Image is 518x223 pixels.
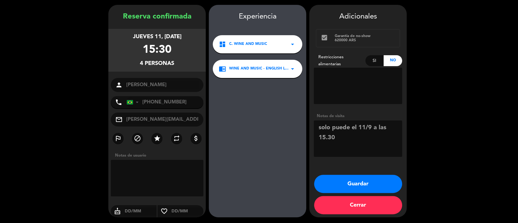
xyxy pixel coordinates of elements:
[115,99,122,106] i: phone
[321,34,328,41] i: check_box
[171,208,203,215] input: DD/MM
[157,208,171,215] i: favorite_border
[127,96,141,108] div: Brazil (Brasil): +55
[229,66,289,72] span: Wine and Music - English Language
[115,116,123,123] i: mail_outline
[209,11,306,23] div: Experiencia
[219,41,226,48] i: dashboard
[314,54,365,68] div: Restricciones alimentarias
[335,34,395,38] div: Garantía de no-show
[229,41,267,47] span: C. Wine and Music
[314,196,402,214] button: Cerrar
[124,208,157,215] input: DD/MM
[173,135,180,142] i: repeat
[115,81,123,89] i: person
[219,65,226,73] i: chrome_reader_mode
[143,41,171,59] div: 15:30
[289,65,296,73] i: arrow_drop_down
[133,32,181,41] div: jueves 11, [DATE]
[314,113,402,119] div: Notas de visita
[114,135,122,142] i: outlined_flag
[153,135,161,142] i: star
[112,152,206,159] div: Notas de usuario
[314,175,402,193] button: Guardar
[314,11,402,23] div: Adicionales
[111,208,124,215] i: cake
[134,135,141,142] i: block
[384,55,402,66] div: No
[192,135,200,142] i: attach_money
[365,55,384,66] div: Si
[140,59,174,68] div: 4 personas
[289,41,296,48] i: arrow_drop_down
[335,38,395,42] div: 620000 ARS
[108,11,206,23] div: Reserva confirmada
